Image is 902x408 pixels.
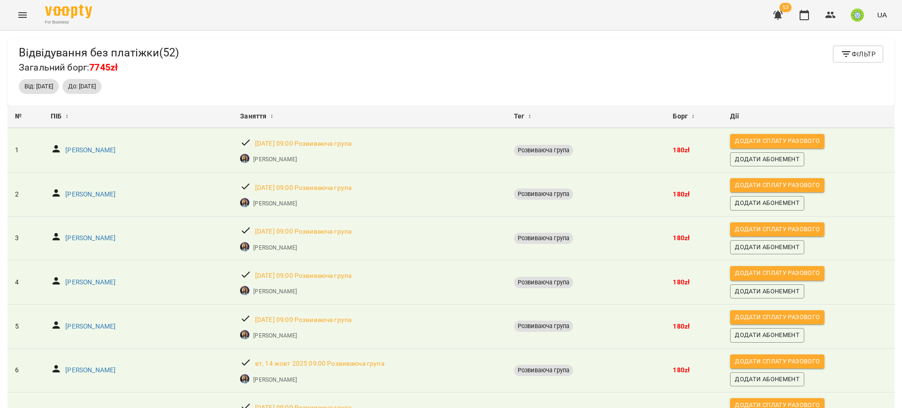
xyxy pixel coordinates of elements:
[270,111,273,122] span: ↕
[8,173,43,217] td: 2
[11,4,34,26] button: Menu
[255,271,351,281] a: [DATE] 09:00 Розвиваюча група
[19,82,59,91] span: Від: [DATE]
[255,315,351,325] a: [DATE] 09:00 Розвиваюча група
[51,111,62,122] span: ПІБ
[8,216,43,260] td: 3
[735,180,820,190] span: Додати сплату разового
[735,312,820,322] span: Додати сплату разового
[673,190,690,198] b: 180 zł
[514,111,524,122] span: Тег
[65,366,116,375] a: [PERSON_NAME]
[8,260,43,305] td: 4
[240,286,249,295] img: Казимирів Тетяна
[735,330,800,340] span: Додати Абонемент
[735,356,820,367] span: Додати сплату разового
[735,136,820,146] span: Додати сплату разового
[253,155,296,164] a: [PERSON_NAME]
[730,354,824,369] button: Додати сплату разового
[253,376,296,384] a: [PERSON_NAME]
[19,46,179,60] h5: Відвідування без платіжки ( 52 )
[62,82,101,91] span: До: [DATE]
[8,348,43,392] td: 6
[255,139,351,149] a: [DATE] 09:00 Розвиваюча група
[735,286,800,297] span: Додати Абонемент
[65,322,116,331] a: [PERSON_NAME]
[673,146,690,154] b: 180 zł
[514,190,573,198] span: Розвиваюча група
[692,111,694,122] span: ↕
[730,196,804,210] button: Додати Абонемент
[45,19,92,25] span: For Business
[240,330,249,339] img: Казимирів Тетяна
[65,278,116,287] a: [PERSON_NAME]
[15,111,36,122] div: №
[255,227,351,236] a: [DATE] 09:00 Розвиваюча група
[19,60,179,75] h6: Загальний борг:
[255,183,351,193] a: [DATE] 09:00 Розвиваюча група
[735,198,800,208] span: Додати Абонемент
[730,328,804,342] button: Додати Абонемент
[514,146,573,155] span: Розвиваюча група
[735,268,820,278] span: Додати сплату разового
[514,366,573,375] span: Розвиваюча група
[240,111,266,122] span: Заняття
[877,10,887,20] span: UA
[89,62,117,73] span: 7745zł
[735,242,800,252] span: Додати Абонемент
[253,287,296,296] p: [PERSON_NAME]
[851,8,864,22] img: 8ec40acc98eb0e9459e318a00da59de5.jpg
[833,46,883,63] button: Фільтр
[514,278,573,287] span: Розвиваюча група
[45,5,92,18] img: Voopty Logo
[65,190,116,199] a: [PERSON_NAME]
[240,154,249,163] img: Казимирів Тетяна
[673,322,690,330] b: 180 zł
[735,154,800,165] span: Додати Абонемент
[673,278,690,286] b: 180 zł
[779,3,792,12] span: 53
[514,322,573,330] span: Розвиваюча група
[65,146,116,155] a: [PERSON_NAME]
[240,374,249,384] img: Казимирів Тетяна
[65,234,116,243] a: [PERSON_NAME]
[730,111,887,122] div: Дії
[253,199,296,208] a: [PERSON_NAME]
[255,359,384,369] a: вт, 14 жовт 2025 09:00 Розвиваюча група
[730,222,824,236] button: Додати сплату разового
[8,305,43,349] td: 5
[240,198,249,207] img: Казимирів Тетяна
[673,366,690,374] b: 180 zł
[240,242,249,251] img: Казимирів Тетяна
[873,6,891,24] button: UA
[735,224,820,235] span: Додати сплату разового
[8,128,43,172] td: 1
[673,111,688,122] span: Борг
[730,284,804,298] button: Додати Абонемент
[730,240,804,254] button: Додати Абонемент
[730,310,824,324] button: Додати сплату разового
[528,111,531,122] span: ↕
[514,234,573,243] span: Розвиваюча група
[730,178,824,192] button: Додати сплату разового
[253,243,296,252] a: [PERSON_NAME]
[253,331,296,340] a: [PERSON_NAME]
[730,134,824,148] button: Додати сплату разового
[840,48,876,60] span: Фільтр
